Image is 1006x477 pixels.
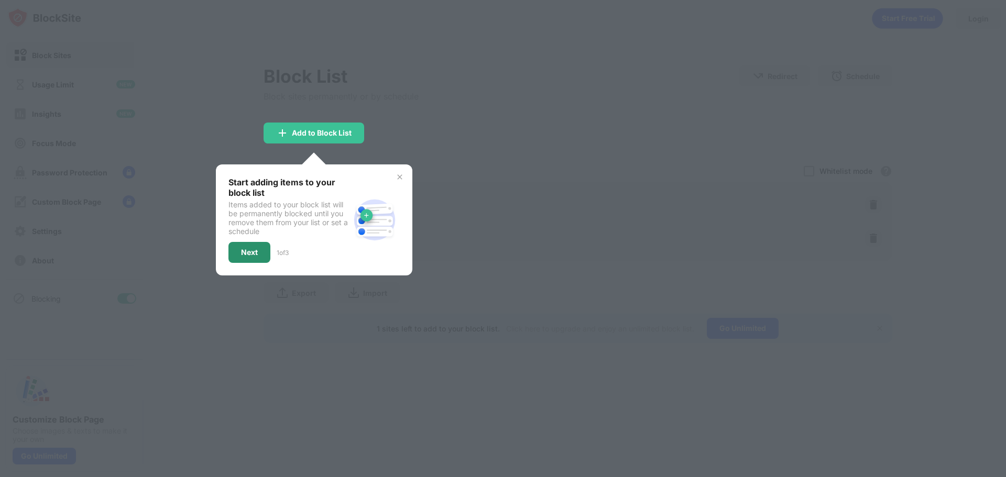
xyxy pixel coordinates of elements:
div: Items added to your block list will be permanently blocked until you remove them from your list o... [228,200,349,236]
div: Next [241,248,258,257]
img: x-button.svg [396,173,404,181]
div: Start adding items to your block list [228,177,349,198]
img: block-site.svg [349,195,400,245]
div: Add to Block List [292,129,352,137]
div: 1 of 3 [277,249,289,257]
